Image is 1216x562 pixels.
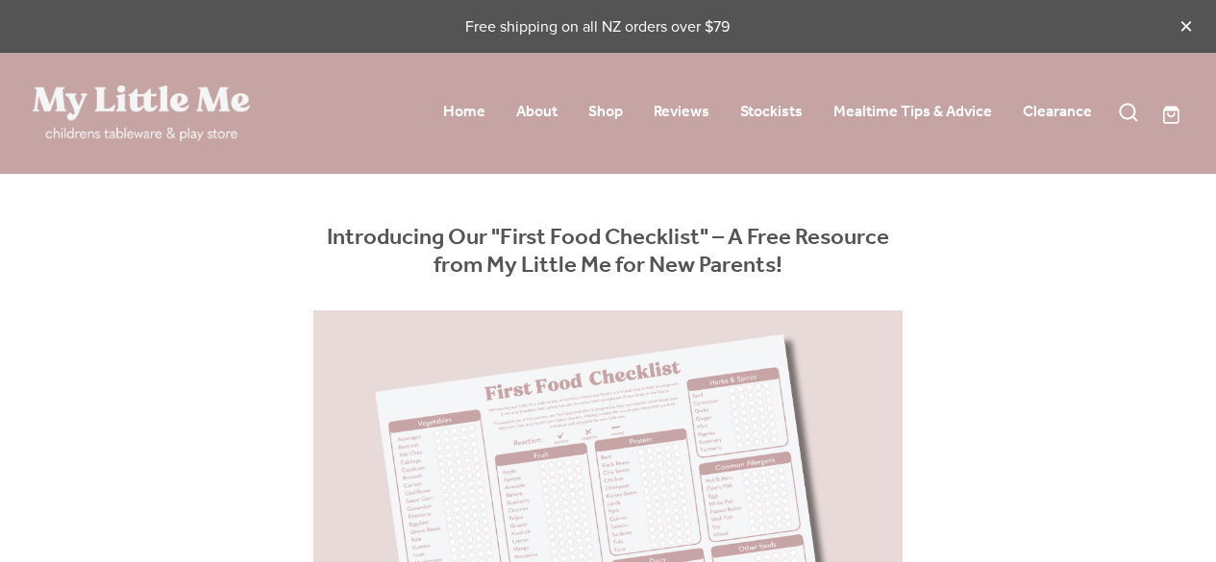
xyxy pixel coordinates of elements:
[588,97,623,127] a: Shop
[833,97,992,127] a: Mealtime Tips & Advice
[443,97,485,127] a: Home
[516,97,558,127] a: About
[33,86,262,141] a: My Little Me Ltd homepage
[313,225,903,281] h3: Introducing Our "First Food Checklist" – A Free Resource from My Little Me for New Parents!
[33,15,1161,37] p: Free shipping on all NZ orders over $79
[1023,97,1092,127] a: Clearance
[654,97,709,127] a: Reviews
[740,97,803,127] a: Stockists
